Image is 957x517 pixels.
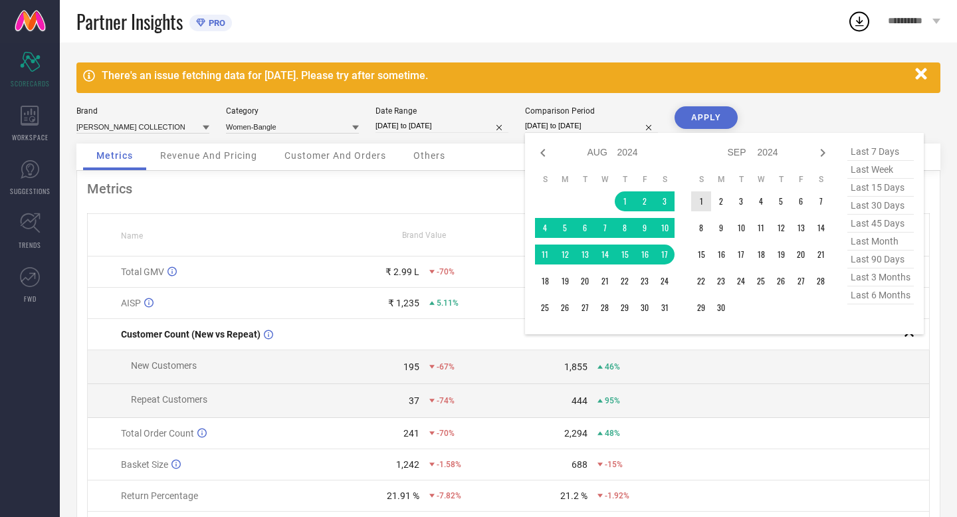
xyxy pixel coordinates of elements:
[102,69,908,82] div: There's an issue fetching data for [DATE]. Please try after sometime.
[437,460,461,469] span: -1.58%
[284,150,386,161] span: Customer And Orders
[555,271,575,291] td: Mon Aug 19 2024
[437,396,455,405] span: -74%
[811,191,831,211] td: Sat Sep 07 2024
[605,362,620,371] span: 46%
[615,271,635,291] td: Thu Aug 22 2024
[12,132,49,142] span: WORKSPACE
[615,298,635,318] td: Thu Aug 29 2024
[791,245,811,264] td: Fri Sep 20 2024
[691,298,711,318] td: Sun Sep 29 2024
[751,218,771,238] td: Wed Sep 11 2024
[615,245,635,264] td: Thu Aug 15 2024
[655,218,675,238] td: Sat Aug 10 2024
[560,490,587,501] div: 21.2 %
[555,298,575,318] td: Mon Aug 26 2024
[555,218,575,238] td: Mon Aug 05 2024
[771,271,791,291] td: Thu Sep 26 2024
[655,298,675,318] td: Sat Aug 31 2024
[605,460,623,469] span: -15%
[24,294,37,304] span: FWD
[96,150,133,161] span: Metrics
[595,271,615,291] td: Wed Aug 21 2024
[791,191,811,211] td: Fri Sep 06 2024
[385,266,419,277] div: ₹ 2.99 L
[121,231,143,241] span: Name
[121,329,261,340] span: Customer Count (New vs Repeat)
[121,459,168,470] span: Basket Size
[847,215,914,233] span: last 45 days
[121,428,194,439] span: Total Order Count
[535,145,551,161] div: Previous month
[847,251,914,268] span: last 90 days
[396,459,419,470] div: 1,242
[811,271,831,291] td: Sat Sep 28 2024
[635,271,655,291] td: Fri Aug 23 2024
[751,174,771,185] th: Wednesday
[535,245,555,264] td: Sun Aug 11 2024
[575,298,595,318] td: Tue Aug 27 2024
[121,266,164,277] span: Total GMV
[605,396,620,405] span: 95%
[121,490,198,501] span: Return Percentage
[76,8,183,35] span: Partner Insights
[575,245,595,264] td: Tue Aug 13 2024
[771,218,791,238] td: Thu Sep 12 2024
[535,218,555,238] td: Sun Aug 04 2024
[388,298,419,308] div: ₹ 1,235
[711,191,731,211] td: Mon Sep 02 2024
[437,491,461,500] span: -7.82%
[655,191,675,211] td: Sat Aug 03 2024
[771,191,791,211] td: Thu Sep 05 2024
[437,267,455,276] span: -70%
[403,362,419,372] div: 195
[87,181,930,197] div: Metrics
[711,245,731,264] td: Mon Sep 16 2024
[572,459,587,470] div: 688
[605,429,620,438] span: 48%
[731,174,751,185] th: Tuesday
[711,271,731,291] td: Mon Sep 23 2024
[437,298,459,308] span: 5.11%
[635,191,655,211] td: Fri Aug 02 2024
[847,233,914,251] span: last month
[375,106,508,116] div: Date Range
[635,245,655,264] td: Fri Aug 16 2024
[564,362,587,372] div: 1,855
[635,298,655,318] td: Fri Aug 30 2024
[711,298,731,318] td: Mon Sep 30 2024
[535,271,555,291] td: Sun Aug 18 2024
[615,174,635,185] th: Thursday
[409,395,419,406] div: 37
[655,271,675,291] td: Sat Aug 24 2024
[847,268,914,286] span: last 3 months
[535,174,555,185] th: Sunday
[771,174,791,185] th: Thursday
[847,197,914,215] span: last 30 days
[655,245,675,264] td: Sat Aug 17 2024
[691,191,711,211] td: Sun Sep 01 2024
[575,174,595,185] th: Tuesday
[615,218,635,238] td: Thu Aug 08 2024
[595,218,615,238] td: Wed Aug 07 2024
[387,490,419,501] div: 21.91 %
[751,245,771,264] td: Wed Sep 18 2024
[691,174,711,185] th: Sunday
[575,271,595,291] td: Tue Aug 20 2024
[403,428,419,439] div: 241
[731,245,751,264] td: Tue Sep 17 2024
[811,174,831,185] th: Saturday
[205,18,225,28] span: PRO
[575,218,595,238] td: Tue Aug 06 2024
[731,271,751,291] td: Tue Sep 24 2024
[555,174,575,185] th: Monday
[847,143,914,161] span: last 7 days
[131,360,197,371] span: New Customers
[847,9,871,33] div: Open download list
[402,231,446,240] span: Brand Value
[131,394,207,405] span: Repeat Customers
[635,218,655,238] td: Fri Aug 09 2024
[437,429,455,438] span: -70%
[711,174,731,185] th: Monday
[535,298,555,318] td: Sun Aug 25 2024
